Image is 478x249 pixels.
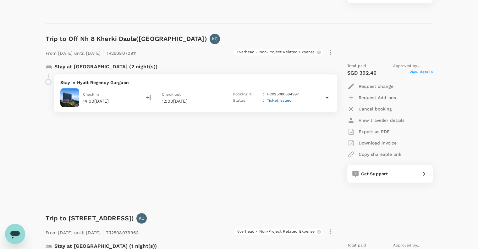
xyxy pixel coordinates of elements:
[347,149,401,160] button: Copy shareable link
[46,213,134,223] h6: Trip to [STREET_ADDRESS])
[359,151,401,157] p: Copy shareable link
[359,117,404,123] p: View traveller details
[347,69,377,77] p: SGD 302.46
[359,94,396,101] p: Request Add-ons
[359,128,390,135] p: Export as PDF
[347,63,366,69] span: Total paid
[83,98,109,104] p: 14:00[DATE]
[347,92,396,103] button: Request Add-ons
[60,88,79,107] img: Hyatt Regency Gurgaon
[393,63,433,69] span: Approved by
[347,115,404,126] button: View traveller details
[263,98,264,104] p: :
[102,48,104,57] span: |
[409,69,433,77] span: View details
[234,229,319,234] span: 0verhead - Non-Project Related Expense
[347,137,397,149] button: Download invoice
[263,91,264,98] p: :
[233,91,261,98] p: Booking ID
[347,103,392,115] button: Cancel booking
[46,34,207,44] h6: Trip to Off Nh 8 Kherki Daula([GEOGRAPHIC_DATA])
[359,106,392,112] p: Cancel booking
[212,36,218,42] p: KC
[359,83,393,89] p: Request change
[60,79,331,86] p: Stay in Hyatt Regency Gurgaon
[5,224,25,244] iframe: Button to launch messaging window
[54,63,158,71] p: Stay at [GEOGRAPHIC_DATA] (2 night(s))
[46,47,137,58] p: From [DATE] until [DATE] TR2508070911
[347,81,393,92] button: Request change
[234,229,323,235] div: 0verhead - Non-Project Related Expense
[359,140,397,146] p: Download invoice
[267,91,299,98] p: H2025080684997
[139,215,145,221] p: KC
[347,126,390,137] button: Export as PDF
[83,92,99,97] span: Check in
[393,242,433,249] span: Approved by
[361,171,388,176] span: Get Support
[234,49,323,55] div: 0verhead - Non-Project Related Expense
[102,228,104,237] span: |
[162,92,181,97] span: Check out
[46,226,139,237] p: From [DATE] until [DATE] TR2508079963
[347,242,366,249] span: Total paid
[234,49,319,55] span: 0verhead - Non-Project Related Expense
[162,98,222,104] p: 12:00[DATE]
[267,98,292,103] span: Ticket issued
[233,98,261,104] p: Status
